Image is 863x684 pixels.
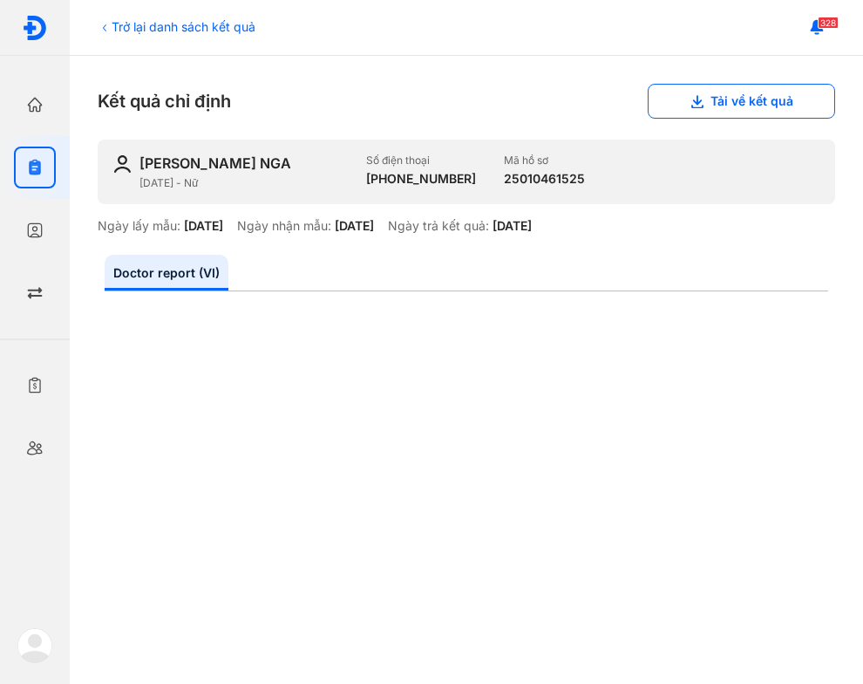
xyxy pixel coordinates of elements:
div: Ngày lấy mẫu: [98,218,180,234]
div: Ngày trả kết quả: [388,218,489,234]
div: [DATE] - Nữ [139,176,352,190]
span: 328 [818,17,839,29]
div: [DATE] [184,218,223,234]
button: Tải về kết quả [648,84,835,119]
div: Mã hồ sơ [504,154,585,168]
a: Doctor report (VI) [105,255,228,291]
div: [DATE] [335,218,374,234]
div: Số điện thoại [366,154,476,168]
img: user-icon [112,154,133,174]
div: 25010461525 [504,171,585,187]
img: logo [17,628,52,663]
div: Trở lại danh sách kết quả [98,17,255,36]
div: Ngày nhận mẫu: [237,218,331,234]
div: [PERSON_NAME] NGA [139,154,291,173]
img: logo [22,15,48,41]
div: [DATE] [493,218,532,234]
div: Kết quả chỉ định [98,84,835,119]
div: [PHONE_NUMBER] [366,171,476,187]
